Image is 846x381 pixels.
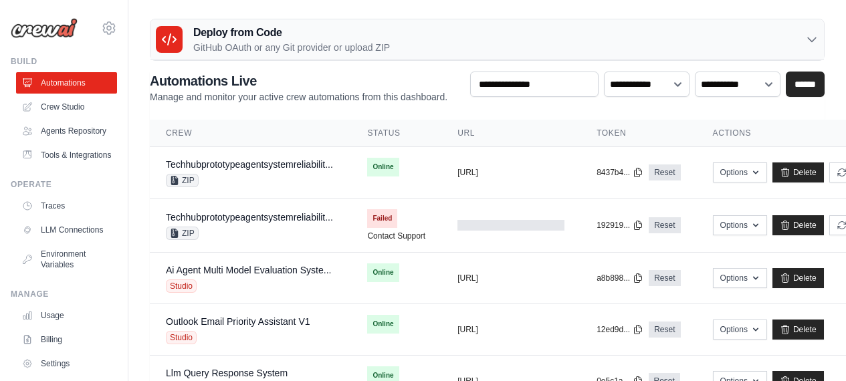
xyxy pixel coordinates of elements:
[772,215,824,235] a: Delete
[166,331,197,344] span: Studio
[597,324,643,335] button: 12ed9d...
[649,322,680,338] a: Reset
[16,329,117,350] a: Billing
[16,195,117,217] a: Traces
[16,353,117,374] a: Settings
[713,215,767,235] button: Options
[597,167,643,178] button: 8437b4...
[772,162,824,182] a: Delete
[367,158,399,176] span: Online
[597,220,643,231] button: 192919...
[772,320,824,340] a: Delete
[166,279,197,293] span: Studio
[150,120,351,147] th: Crew
[351,120,441,147] th: Status
[166,316,310,327] a: Outlook Email Priority Assistant V1
[166,227,199,240] span: ZIP
[441,120,580,147] th: URL
[649,270,680,286] a: Reset
[16,243,117,275] a: Environment Variables
[166,368,288,378] a: Llm Query Response System
[11,289,117,299] div: Manage
[649,164,680,180] a: Reset
[166,212,333,223] a: Techhubprototypeagentsystemreliabilit...
[16,144,117,166] a: Tools & Integrations
[150,72,447,90] h2: Automations Live
[16,96,117,118] a: Crew Studio
[580,120,696,147] th: Token
[779,317,846,381] iframe: Chat Widget
[367,263,399,282] span: Online
[193,25,390,41] h3: Deploy from Code
[193,41,390,54] p: GitHub OAuth or any Git provider or upload ZIP
[16,120,117,142] a: Agents Repository
[597,273,643,283] button: a8b898...
[166,265,331,275] a: Ai Agent Multi Model Evaluation Syste...
[11,18,78,38] img: Logo
[16,305,117,326] a: Usage
[150,90,447,104] p: Manage and monitor your active crew automations from this dashboard.
[713,320,767,340] button: Options
[11,56,117,67] div: Build
[713,162,767,182] button: Options
[11,179,117,190] div: Operate
[166,159,333,170] a: Techhubprototypeagentsystemreliabilit...
[16,219,117,241] a: LLM Connections
[367,231,425,241] a: Contact Support
[367,315,399,334] span: Online
[16,72,117,94] a: Automations
[649,217,680,233] a: Reset
[166,174,199,187] span: ZIP
[772,268,824,288] a: Delete
[713,268,767,288] button: Options
[367,209,397,228] span: Failed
